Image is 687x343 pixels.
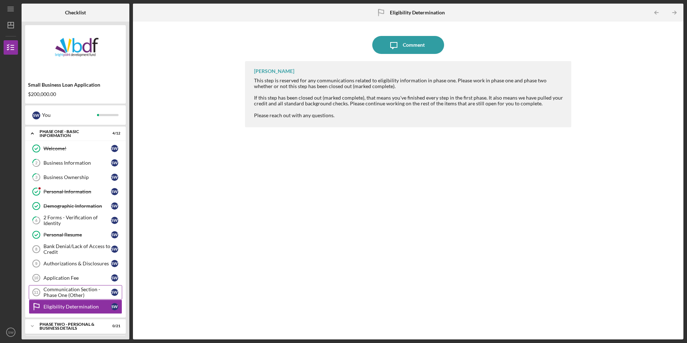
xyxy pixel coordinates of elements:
tspan: 8 [35,247,37,251]
div: Small Business Loan Application [28,82,123,88]
a: 8Bank Denial/Lack of Access to CreditSW [29,242,122,256]
div: S W [111,274,118,282]
div: S W [111,289,118,296]
div: S W [111,231,118,238]
text: SW [8,330,14,334]
b: Checklist [65,10,86,15]
div: 2 Forms - Verification of Identity [43,215,111,226]
tspan: 2 [35,161,37,165]
div: S W [111,159,118,166]
div: S W [111,260,118,267]
div: S W [32,111,40,119]
div: S W [111,145,118,152]
a: 10Application FeeSW [29,271,122,285]
a: Demographic InformationSW [29,199,122,213]
div: Authorizations & Disclosures [43,261,111,266]
div: S W [111,246,118,253]
a: 2Business InformationSW [29,156,122,170]
tspan: 11 [34,290,38,294]
div: Demographic Information [43,203,111,209]
div: Business Ownership [43,174,111,180]
div: Personal Information [43,189,111,195]
div: Bank Denial/Lack of Access to Credit [43,243,111,255]
a: Personal ResumeSW [29,228,122,242]
div: Application Fee [43,275,111,281]
div: Phase One - Basic Information [40,129,102,138]
button: SW [4,325,18,339]
div: S W [111,217,118,224]
div: PHASE TWO - PERSONAL & BUSINESS DETAILS [40,322,102,330]
a: Welcome!SW [29,141,122,156]
div: You [42,109,97,121]
div: If this step has been closed out (marked complete), that means you've finished every step in the ... [254,95,564,106]
b: Eligibility Determination [390,10,445,15]
tspan: 9 [35,261,37,266]
a: 11Communication Section - Phase One (Other)SW [29,285,122,299]
a: Personal InformationSW [29,184,122,199]
a: 62 Forms - Verification of IdentitySW [29,213,122,228]
div: S W [111,188,118,195]
div: S W [111,303,118,310]
div: Communication Section - Phase One (Other) [43,287,111,298]
div: S W [111,202,118,210]
div: Eligibility Determination [43,304,111,310]
div: Personal Resume [43,232,111,238]
img: Product logo [25,29,126,72]
a: 9Authorizations & DisclosuresSW [29,256,122,271]
tspan: 6 [35,218,38,223]
tspan: 3 [35,175,37,180]
div: $200,000.00 [28,91,123,97]
div: 0 / 21 [107,324,120,328]
button: Comment [372,36,444,54]
div: S W [111,174,118,181]
div: Comment [403,36,425,54]
div: [PERSON_NAME] [254,68,294,74]
div: Please reach out with any questions. [254,113,564,118]
a: 3Business OwnershipSW [29,170,122,184]
a: Eligibility DeterminationSW [29,299,122,314]
div: This step is reserved for any communications related to eligibility information in phase one. Ple... [254,78,564,89]
tspan: 10 [34,276,38,280]
div: 4 / 12 [107,131,120,136]
div: Welcome! [43,146,111,151]
div: Business Information [43,160,111,166]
